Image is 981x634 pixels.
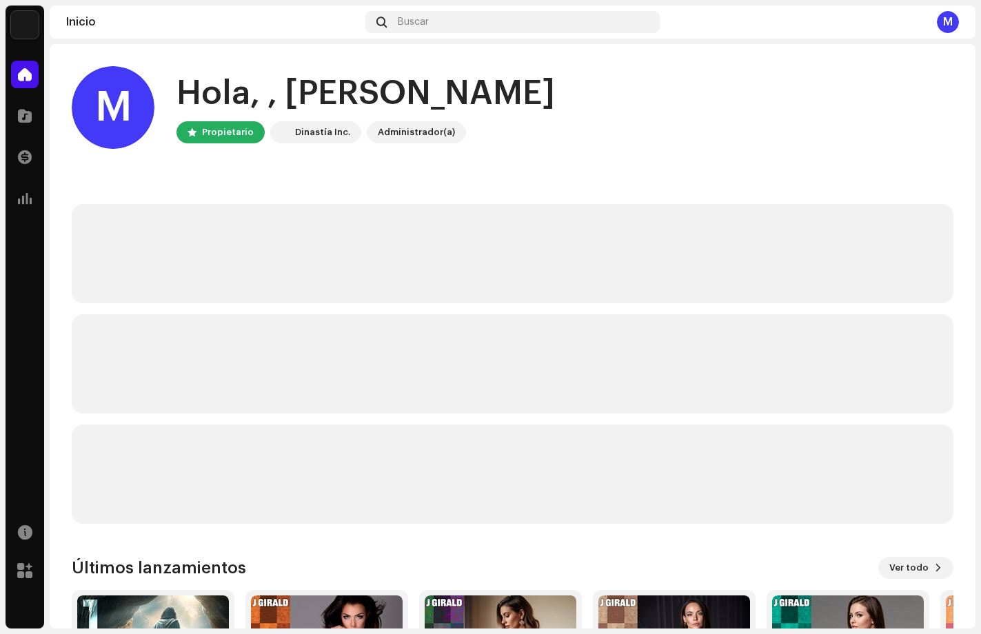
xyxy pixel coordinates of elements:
[11,11,39,39] img: 48257be4-38e1-423f-bf03-81300282f8d9
[889,554,929,582] span: Ver todo
[176,72,555,116] div: Hola, , [PERSON_NAME]
[398,17,429,28] span: Buscar
[72,557,246,579] h3: Últimos lanzamientos
[378,124,455,141] div: Administrador(a)
[72,66,154,149] div: M
[66,17,360,28] div: Inicio
[878,557,953,579] button: Ver todo
[295,124,350,141] div: Dinastía Inc.
[937,11,959,33] div: M
[273,124,290,141] img: 48257be4-38e1-423f-bf03-81300282f8d9
[202,124,254,141] div: Propietario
